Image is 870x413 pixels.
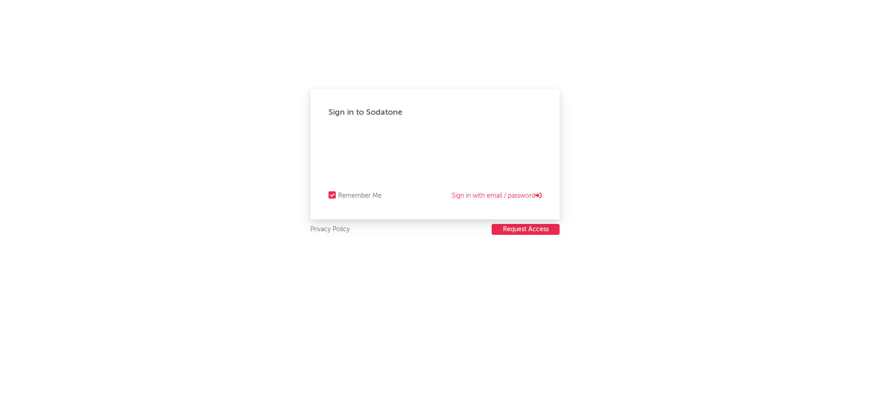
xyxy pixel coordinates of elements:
[338,190,382,201] div: Remember Me
[310,224,350,235] a: Privacy Policy
[492,224,560,235] button: Request Access
[329,107,541,118] div: Sign in to Sodatone
[452,190,541,201] a: Sign in with email / password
